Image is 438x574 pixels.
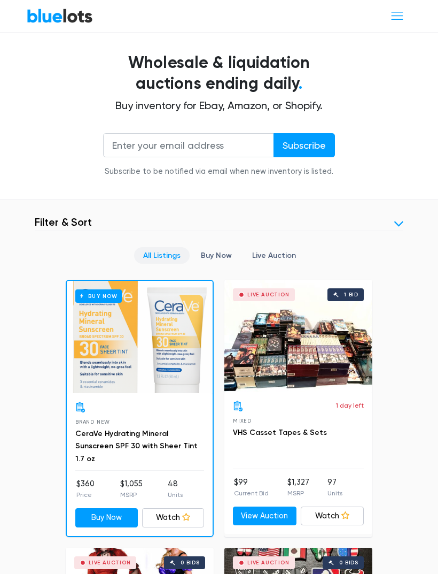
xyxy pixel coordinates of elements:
h2: Buy inventory for Ebay, Amazon, or Shopify. [35,99,403,112]
h3: Filter & Sort [35,216,92,228]
li: $99 [234,477,269,498]
div: Live Auction [247,560,290,565]
div: Subscribe to be notified via email when new inventory is listed. [103,166,335,178]
a: Live Auction [243,247,305,264]
a: View Auction [233,507,296,526]
a: VHS Casset Tapes & Sets [233,428,327,437]
div: 0 bids [181,560,200,565]
span: Brand New [75,419,110,425]
a: Buy Now [67,281,213,393]
div: Live Auction [89,560,131,565]
li: 48 [168,478,183,500]
a: Watch [301,507,364,526]
li: $1,327 [287,477,309,498]
a: Live Auction 1 bid [224,280,372,392]
p: MSRP [287,488,309,498]
a: Buy Now [75,508,138,527]
div: 0 bids [339,560,358,565]
li: $1,055 [120,478,143,500]
a: Watch [142,508,205,527]
li: 97 [327,477,342,498]
p: MSRP [120,490,143,500]
a: CeraVe Hydrating Mineral Sunscreen SPF 30 with Sheer Tint 1.7 oz [75,429,198,464]
span: . [299,74,302,93]
a: All Listings [134,247,190,264]
h6: Buy Now [75,289,122,303]
p: Current Bid [234,488,269,498]
h1: Wholesale & liquidation auctions ending daily [35,52,403,95]
p: Units [327,488,342,498]
p: Units [168,490,183,500]
button: Toggle navigation [383,6,411,26]
input: Subscribe [273,133,335,157]
input: Enter your email address [103,133,274,157]
a: BlueLots [27,8,93,24]
a: Buy Now [192,247,241,264]
li: $360 [76,478,95,500]
div: 1 bid [344,292,358,297]
p: Price [76,490,95,500]
div: Live Auction [247,292,290,297]
span: Mixed [233,418,252,424]
p: 1 day left [336,401,364,410]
